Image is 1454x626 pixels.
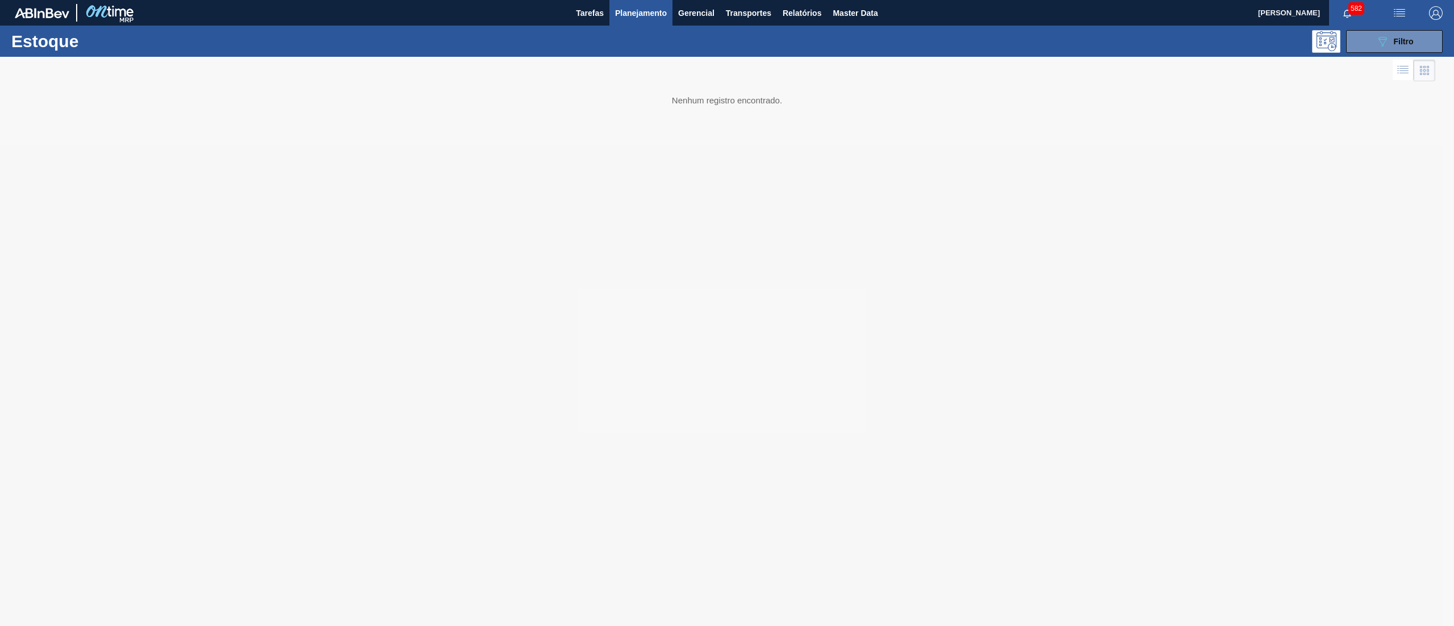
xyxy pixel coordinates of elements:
[1329,5,1365,21] button: Notificações
[833,6,878,20] span: Master Data
[615,6,667,20] span: Planejamento
[726,6,771,20] span: Transportes
[678,6,715,20] span: Gerencial
[1312,30,1340,53] div: Pogramando: nenhum usuário selecionado
[1393,6,1406,20] img: userActions
[1429,6,1443,20] img: Logout
[1348,2,1364,15] span: 582
[1394,37,1414,46] span: Filtro
[1346,30,1443,53] button: Filtro
[15,8,69,18] img: TNhmsLtSVTkK8tSr43FrP2fwEKptu5GPRR3wAAAABJRU5ErkJggg==
[11,35,188,48] h1: Estoque
[783,6,821,20] span: Relatórios
[576,6,604,20] span: Tarefas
